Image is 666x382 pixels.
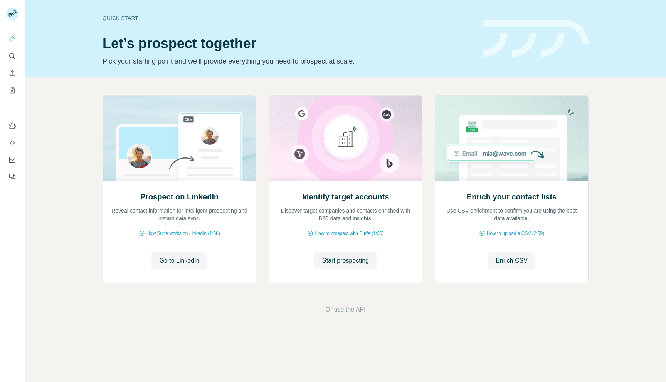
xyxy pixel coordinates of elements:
h1: Let’s prospect together [103,36,474,51]
p: Pick your starting point and we’ll provide everything you need to prospect at scale. [103,56,474,67]
img: banner [483,20,589,57]
p: Reveal contact information for intelligent prospecting and instant data sync. [111,207,248,222]
span: How to prospect with Surfe (1:30) [315,230,383,237]
img: Prospect on LinkedIn [103,96,256,181]
button: Or use the API [325,305,365,314]
button: Start prospecting [314,252,377,269]
button: My lists [6,83,18,97]
h2: Prospect on LinkedIn [140,191,219,202]
span: How Surfe works on LinkedIn (1:58) [146,230,220,237]
img: Enrich your contact lists [435,96,589,181]
div: Quick start [103,14,474,22]
button: Quick start [6,32,18,46]
button: Use Surfe on LinkedIn [6,119,18,133]
button: Feedback [6,170,18,184]
span: Enrich CSV [496,256,528,265]
button: Dashboard [6,153,18,167]
button: Go to LinkedIn [151,252,207,269]
span: How to upload a CSV (2:59) [487,230,544,237]
h2: Identify target accounts [302,191,389,202]
button: Enrich CSV [6,66,18,80]
button: Search [6,49,18,63]
button: Enrich CSV [488,252,535,269]
span: Start prospecting [322,256,369,265]
p: Discover target companies and contacts enriched with B2B data and insights. [277,207,414,222]
img: Identify target accounts [269,96,422,181]
h2: Enrich your contact lists [467,191,557,202]
span: Go to LinkedIn [159,256,199,265]
button: Use Surfe API [6,136,18,150]
p: Use CSV enrichment to confirm you are using the best data available. [443,207,580,222]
